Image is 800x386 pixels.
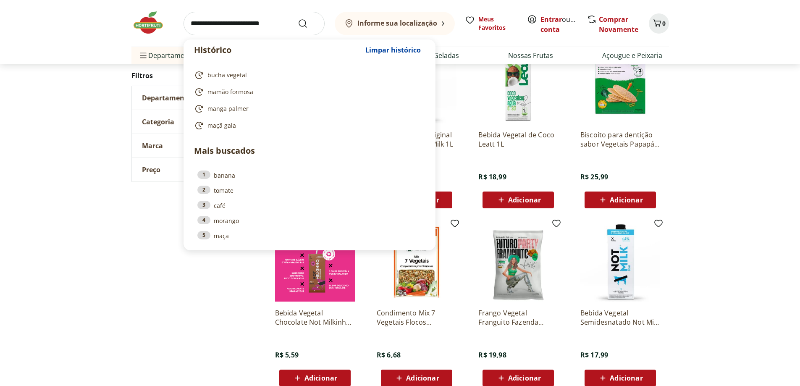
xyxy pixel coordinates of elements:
p: Histórico [194,44,361,56]
span: R$ 6,68 [377,350,401,360]
span: ou [540,14,578,34]
span: Adicionar [406,375,439,381]
a: Frango Vegetal Franguito Fazenda Futuro 240g [478,308,558,327]
span: R$ 18,99 [478,172,506,181]
span: R$ 5,59 [275,350,299,360]
span: Limpar histórico [365,47,421,53]
a: Nossas Frutas [508,50,553,60]
span: bucha vegetal [207,71,247,79]
a: Açougue e Peixaria [602,50,662,60]
a: Entrar [540,15,562,24]
span: maçã gala [207,121,236,130]
span: Adicionar [304,375,337,381]
a: maçã gala [194,121,422,131]
button: Informe sua localização [335,12,455,35]
a: 2tomate [197,186,422,195]
span: manga palmer [207,105,249,113]
button: Adicionar [585,192,656,208]
img: Condimento Mix 7 Vegetais Flocos Desidratados Aroma Das Ervas 40G [377,222,456,302]
a: 5maça [197,231,422,240]
button: Preço [132,158,258,181]
span: R$ 25,99 [580,172,608,181]
span: Marca [142,142,163,150]
a: 1banana [197,171,422,180]
a: Condimento Mix 7 Vegetais Flocos Desidratados Aroma Das Ervas 40G [377,308,456,327]
span: mamão formosa [207,88,253,96]
span: Preço [142,165,160,174]
button: Departamento [132,86,258,110]
button: Submit Search [298,18,318,29]
span: Adicionar [610,375,643,381]
img: Bebida Vegetal Chocolate Not Milkinho 200ml [275,222,355,302]
span: Departamentos [138,45,199,66]
a: 3café [197,201,422,210]
span: Adicionar [508,197,541,203]
button: Menu [138,45,148,66]
div: 3 [197,201,210,209]
input: search [184,12,325,35]
div: 1 [197,171,210,179]
span: Meus Favoritos [478,15,517,32]
a: bucha vegetal [194,70,422,80]
button: Marca [132,134,258,158]
div: 2 [197,186,210,194]
img: Biscoito para dentição sabor Vegetais Papapá 36g [580,44,660,123]
span: R$ 17,99 [580,350,608,360]
img: Frango Vegetal Franguito Fazenda Futuro 240g [478,222,558,302]
span: Categoria [142,118,174,126]
a: Meus Favoritos [465,15,517,32]
a: Criar conta [540,15,587,34]
a: mamão formosa [194,87,422,97]
button: Adicionar [483,192,554,208]
span: Departamento [142,94,191,102]
a: 4morango [197,216,422,225]
a: Bebida Vegetal Chocolate Not Milkinho 200ml [275,308,355,327]
a: Bebida Vegetal Semidesnatado Not Milk 1L [580,308,660,327]
button: Carrinho [649,13,669,34]
img: Bebida Vegetal de Coco Leatt 1L [478,44,558,123]
p: Mais buscados [194,144,425,157]
span: Adicionar [610,197,643,203]
span: 0 [662,19,666,27]
h2: Filtros [131,67,258,84]
b: Informe sua localização [357,18,437,28]
div: 4 [197,216,210,224]
span: Adicionar [508,375,541,381]
a: Comprar Novamente [599,15,638,34]
img: Bebida Vegetal Semidesnatado Not Milk 1L [580,222,660,302]
div: 5 [197,231,210,239]
a: manga palmer [194,104,422,114]
img: Hortifruti [131,10,173,35]
button: Categoria [132,110,258,134]
a: Biscoito para dentição sabor Vegetais Papapá 36g [580,130,660,149]
button: Limpar histórico [361,40,425,60]
a: Bebida Vegetal de Coco Leatt 1L [478,130,558,149]
span: R$ 19,98 [478,350,506,360]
